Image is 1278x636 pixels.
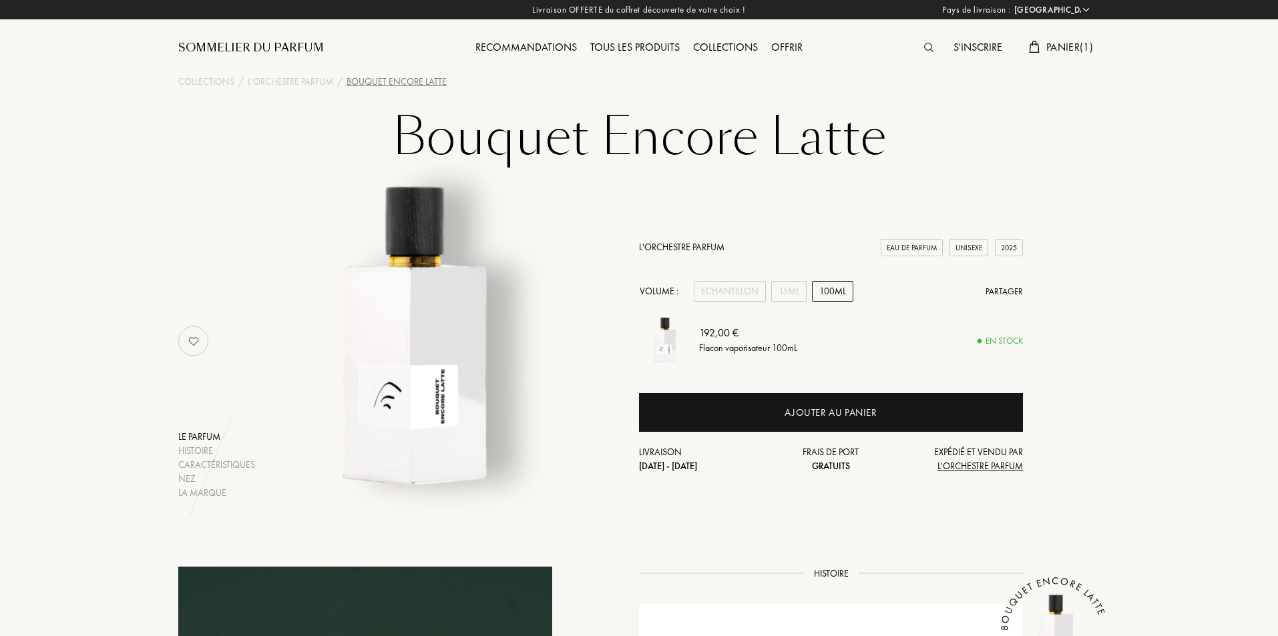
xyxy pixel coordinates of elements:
[881,239,943,257] div: Eau de Parfum
[895,445,1023,473] div: Expédié et vendu par
[305,109,973,183] h1: Bouquet Encore Latte
[1046,40,1093,54] span: Panier ( 1 )
[686,40,765,54] a: Collections
[178,430,255,444] div: Le parfum
[995,239,1023,257] div: 2025
[337,75,343,89] div: /
[584,40,686,54] a: Tous les produits
[178,444,255,458] div: Histoire
[812,460,850,472] span: Gratuits
[947,39,1009,57] div: S'inscrire
[785,405,877,420] div: Ajouter au panier
[771,281,807,302] div: 15mL
[937,460,1023,472] span: L'Orchestre Parfum
[986,285,1023,298] div: Partager
[699,341,797,355] div: Flacon vaporisateur 100mL
[180,328,207,354] img: no_like_p.png
[639,315,689,365] img: Bouquet Encore Latte L'Orchestre Parfum
[686,39,765,57] div: Collections
[812,281,853,302] div: 100mL
[949,239,988,257] div: Unisexe
[639,445,767,473] div: Livraison
[178,472,255,486] div: Nez
[767,445,895,473] div: Frais de port
[347,75,447,89] div: Bouquet Encore Latte
[694,281,766,302] div: Echantillon
[947,40,1009,54] a: S'inscrire
[584,39,686,57] div: Tous les produits
[699,325,797,341] div: 192,00 €
[238,75,244,89] div: /
[178,486,255,500] div: La marque
[178,40,324,56] a: Sommelier du Parfum
[639,281,686,302] div: Volume :
[639,241,724,253] a: L'Orchestre Parfum
[1029,41,1040,53] img: cart.svg
[178,75,234,89] a: Collections
[942,3,1011,17] span: Pays de livraison :
[469,40,584,54] a: Recommandations
[765,39,809,57] div: Offrir
[248,75,333,89] a: L'Orchestre Parfum
[978,334,1023,348] div: En stock
[639,460,697,472] span: [DATE] - [DATE]
[244,170,574,500] img: Bouquet Encore Latte L'Orchestre Parfum
[178,458,255,472] div: Caractéristiques
[924,43,933,52] img: search_icn.svg
[469,39,584,57] div: Recommandations
[765,40,809,54] a: Offrir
